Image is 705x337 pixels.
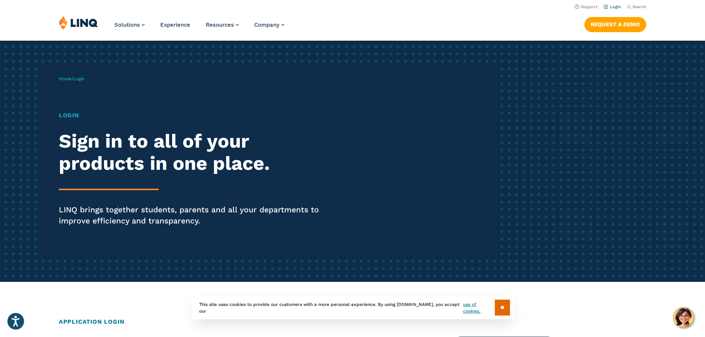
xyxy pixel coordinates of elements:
h2: Sign in to all of your products in one place. [59,130,330,175]
button: Open Search Bar [627,4,646,10]
a: Login [604,4,621,9]
img: LINQ | K‑12 Software [59,16,98,30]
h1: Login [59,111,330,120]
span: Login [73,76,84,81]
span: Resources [206,21,234,28]
nav: Primary Navigation [114,16,284,40]
span: Search [632,4,646,9]
p: LINQ brings together students, parents and all your departments to improve efficiency and transpa... [59,204,330,226]
a: Experience [160,21,190,28]
nav: Button Navigation [584,16,646,32]
a: Support [575,4,598,9]
a: Solutions [114,21,145,28]
a: Resources [206,21,239,28]
a: Request a Demo [584,17,646,32]
span: Solutions [114,21,140,28]
a: Home [59,76,71,81]
div: This site uses cookies to provide our customers with a more personal experience. By using [DOMAIN... [192,296,514,319]
a: Company [254,21,284,28]
a: use of cookies. [463,301,494,314]
button: Hello, have a question? Let’s chat. [673,307,694,328]
span: / [59,76,84,81]
span: Company [254,21,279,28]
